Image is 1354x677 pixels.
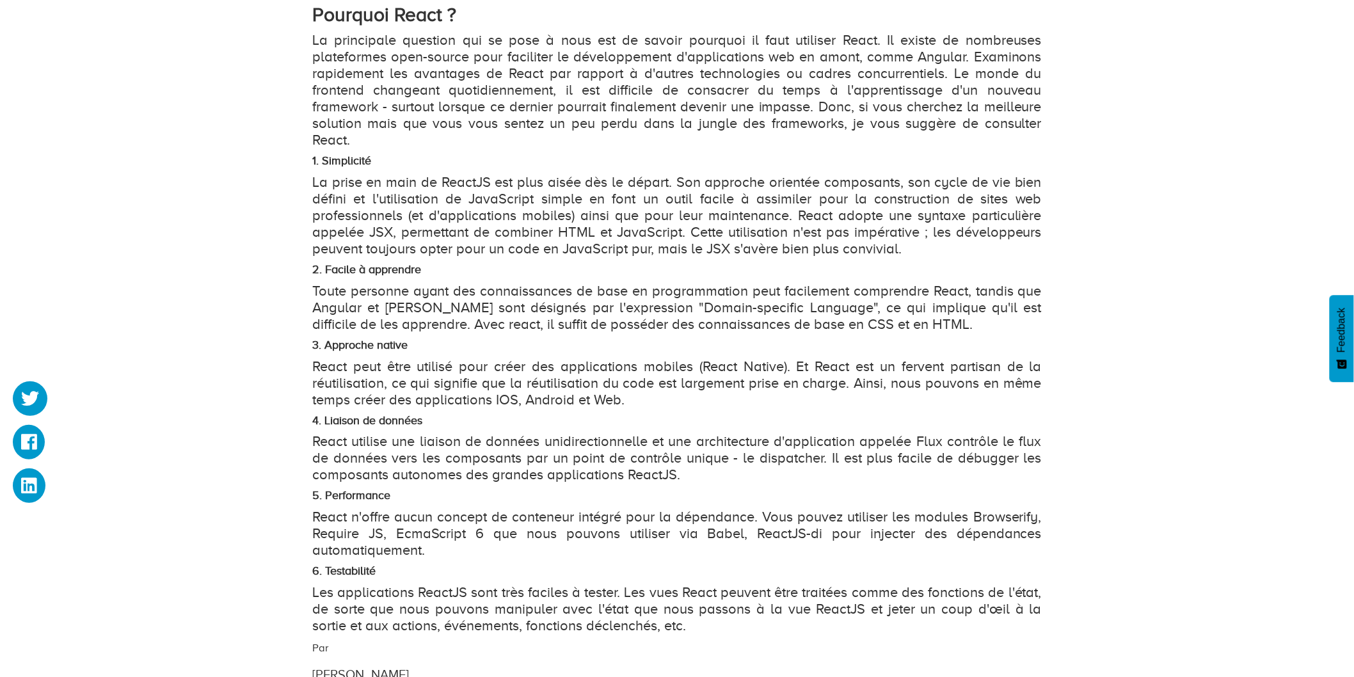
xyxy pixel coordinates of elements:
strong: 2. Facile à apprendre [312,263,421,276]
strong: 5. Performance [312,489,390,502]
strong: 6. Testabilité [312,564,376,577]
p: Les applications ReactJS sont très faciles à tester. Les vues React peuvent être traitées comme d... [312,584,1042,634]
strong: 3. Approche native [312,338,408,351]
button: Feedback - Afficher l’enquête [1330,295,1354,382]
p: React utilise une liaison de données unidirectionnelle et une architecture d'application appelée ... [312,433,1042,483]
p: La principale question qui se pose à nous est de savoir pourquoi il faut utiliser React. Il exist... [312,32,1042,148]
strong: Pourquoi React ? [312,4,456,26]
p: React peut être utilisé pour créer des applications mobiles (React Native). Et React est un ferve... [312,358,1042,408]
p: Toute personne ayant des connaissances de base en programmation peut facilement comprendre React,... [312,283,1042,333]
strong: 4. Liaison de données [312,414,422,427]
p: React n'offre aucun concept de conteneur intégré pour la dépendance. Vous pouvez utiliser les mod... [312,509,1042,559]
span: Feedback [1336,308,1348,353]
p: La prise en main de ReactJS est plus aisée dès le départ. Son approche orientée composants, son c... [312,174,1042,257]
strong: 1. Simplicité [312,154,371,167]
